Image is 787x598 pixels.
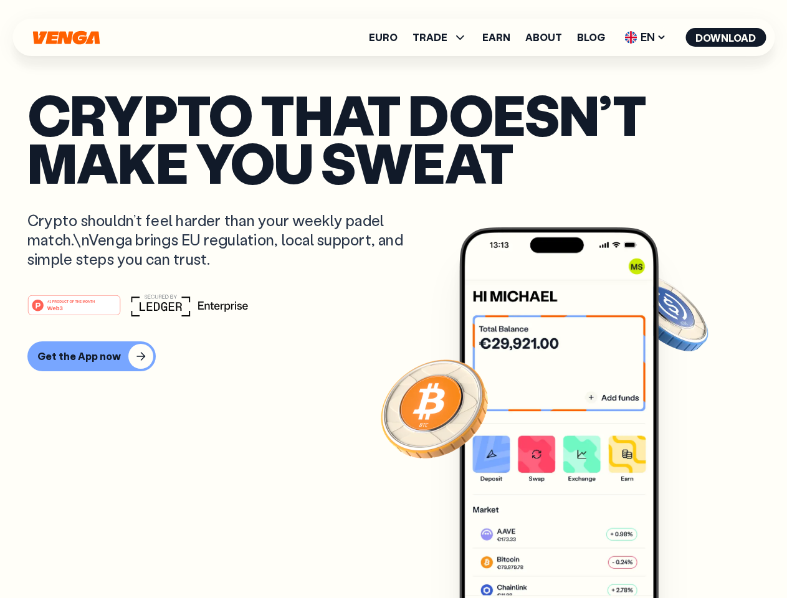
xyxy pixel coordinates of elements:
span: TRADE [413,32,447,42]
img: flag-uk [624,31,637,44]
p: Crypto that doesn’t make you sweat [27,90,760,186]
tspan: Web3 [47,304,63,311]
svg: Home [31,31,101,45]
a: Earn [482,32,510,42]
button: Get the App now [27,341,156,371]
button: Download [685,28,766,47]
span: TRADE [413,30,467,45]
span: EN [620,27,670,47]
img: USDC coin [621,268,711,358]
img: Bitcoin [378,352,490,464]
div: Get the App now [37,350,121,363]
a: Blog [577,32,605,42]
a: Euro [369,32,398,42]
p: Crypto shouldn’t feel harder than your weekly padel match.\nVenga brings EU regulation, local sup... [27,211,421,269]
a: Get the App now [27,341,760,371]
a: About [525,32,562,42]
tspan: #1 PRODUCT OF THE MONTH [47,299,95,303]
a: #1 PRODUCT OF THE MONTHWeb3 [27,302,121,318]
